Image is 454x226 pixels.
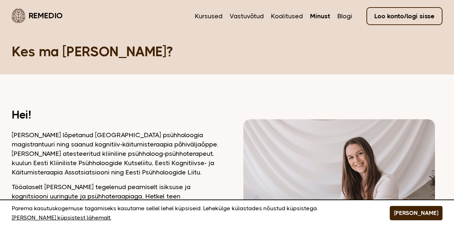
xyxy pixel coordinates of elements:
button: [PERSON_NAME] [390,206,443,220]
a: Kursused [195,11,223,21]
a: Remedio [12,7,63,24]
img: Remedio logo [12,9,25,23]
a: [PERSON_NAME] küpsistest lähemalt. [12,213,111,222]
a: Koolitused [271,11,303,21]
a: Minust [310,11,330,21]
p: [PERSON_NAME] lõpetanud [GEOGRAPHIC_DATA] psühholoogia magistrantuuri ning saanud kognitiiv-käitu... [12,130,218,177]
p: Parema kasutuskogemuse tagamiseks kasutame sellel lehel küpsiseid. Lehekülge külastades nõustud k... [12,204,372,222]
h1: Kes ma [PERSON_NAME]? [12,43,443,60]
a: Blogi [337,11,352,21]
a: Loo konto/logi sisse [366,7,443,25]
a: Vastuvõtud [230,11,264,21]
h2: Hei! [12,110,218,120]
